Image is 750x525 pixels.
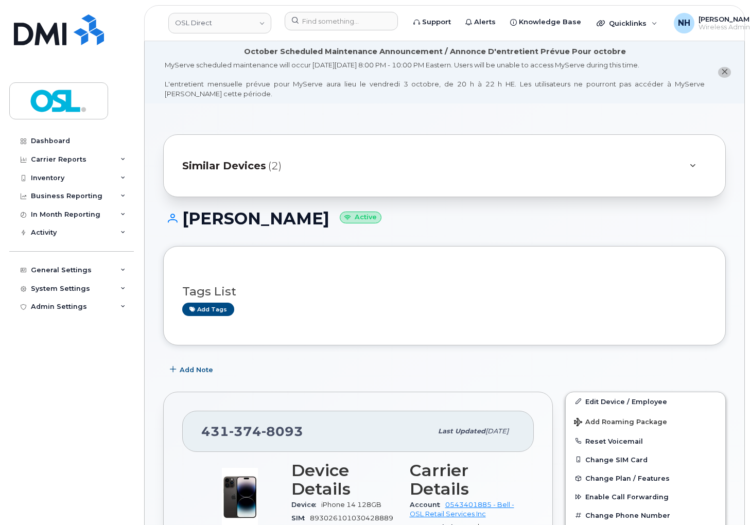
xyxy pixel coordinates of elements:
[566,469,725,487] button: Change Plan / Features
[438,427,485,435] span: Last updated
[566,432,725,450] button: Reset Voicemail
[163,209,726,227] h1: [PERSON_NAME]
[566,450,725,469] button: Change SIM Card
[291,501,321,509] span: Device
[268,159,282,173] span: (2)
[165,60,705,98] div: MyServe scheduled maintenance will occur [DATE][DATE] 8:00 PM - 10:00 PM Eastern. Users will be u...
[261,424,303,439] span: 8093
[566,392,725,411] a: Edit Device / Employee
[340,212,381,223] small: Active
[566,487,725,506] button: Enable Call Forwarding
[566,506,725,524] button: Change Phone Number
[201,424,303,439] span: 431
[182,285,707,298] h3: Tags List
[566,411,725,432] button: Add Roaming Package
[291,514,310,522] span: SIM
[180,365,213,375] span: Add Note
[574,418,667,428] span: Add Roaming Package
[182,159,266,173] span: Similar Devices
[321,501,381,509] span: iPhone 14 128GB
[718,67,731,78] button: close notification
[291,461,397,498] h3: Device Details
[163,361,222,379] button: Add Note
[229,424,261,439] span: 374
[485,427,509,435] span: [DATE]
[182,303,234,316] a: Add tags
[585,475,670,482] span: Change Plan / Features
[410,461,516,498] h3: Carrier Details
[585,493,669,501] span: Enable Call Forwarding
[410,501,445,509] span: Account
[244,46,626,57] div: October Scheduled Maintenance Announcement / Annonce D'entretient Prévue Pour octobre
[410,501,514,518] a: 0543401885 - Bell - OSL Retail Services Inc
